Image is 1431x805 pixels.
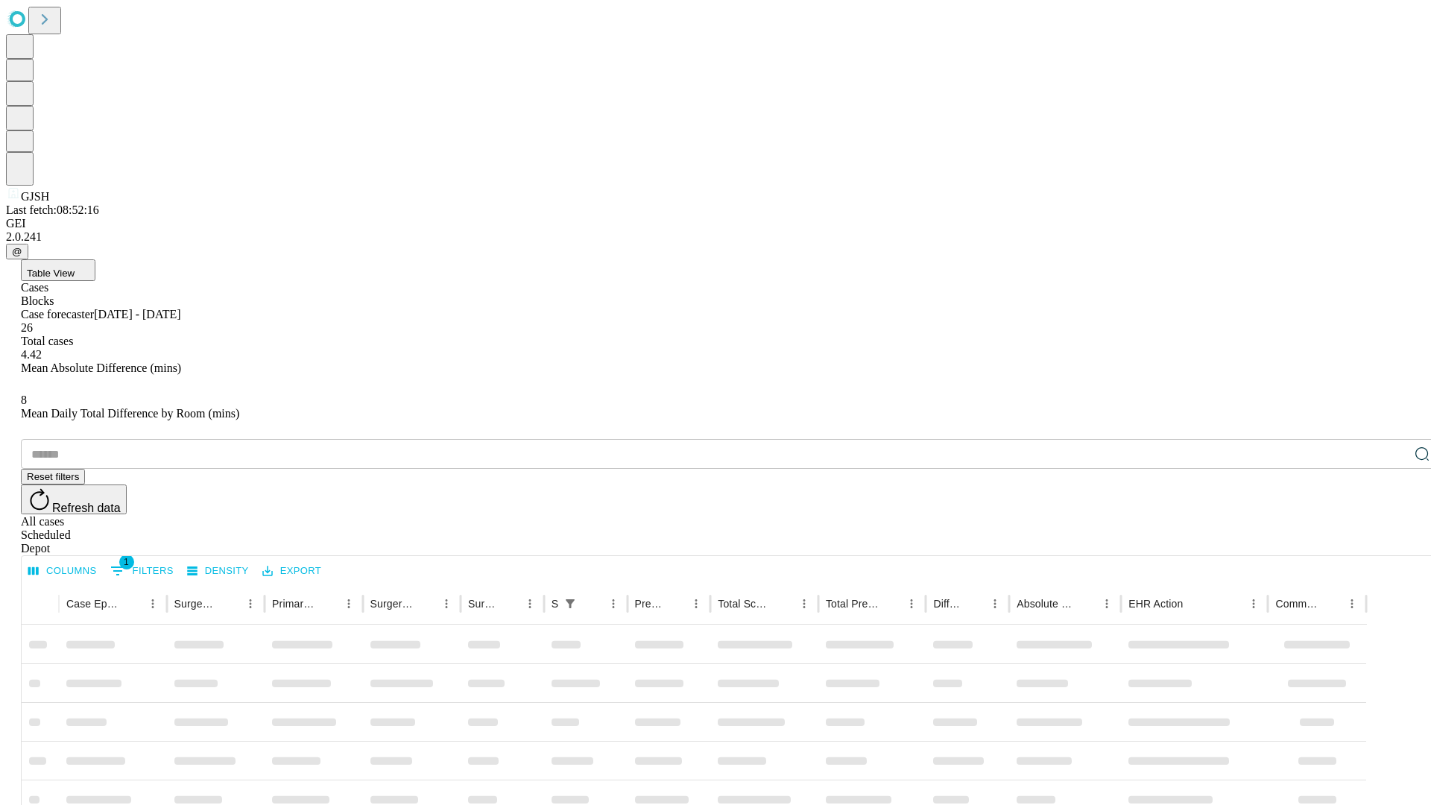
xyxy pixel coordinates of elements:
span: Mean Absolute Difference (mins) [21,362,181,374]
span: GJSH [21,190,49,203]
span: Case forecaster [21,308,94,321]
div: Total Scheduled Duration [718,598,771,610]
button: Menu [901,593,922,614]
div: Surgery Name [370,598,414,610]
button: Refresh data [21,484,127,514]
button: Menu [436,593,457,614]
button: Sort [1321,593,1342,614]
button: Sort [318,593,338,614]
button: Menu [240,593,261,614]
span: 8 [21,394,27,406]
button: Menu [686,593,707,614]
span: Refresh data [52,502,121,514]
div: Surgery Date [468,598,497,610]
button: Sort [415,593,436,614]
span: 26 [21,321,33,334]
span: Table View [27,268,75,279]
button: Menu [985,593,1005,614]
div: Absolute Difference [1017,598,1074,610]
div: Comments [1275,598,1318,610]
span: 4.42 [21,348,42,361]
button: Reset filters [21,469,85,484]
button: Menu [603,593,624,614]
div: Total Predicted Duration [826,598,879,610]
button: Menu [519,593,540,614]
button: Menu [1096,593,1117,614]
span: Mean Daily Total Difference by Room (mins) [21,407,239,420]
button: Table View [21,259,95,281]
button: Menu [338,593,359,614]
div: 1 active filter [560,593,581,614]
span: 1 [119,555,134,569]
button: Menu [794,593,815,614]
span: Reset filters [27,471,79,482]
button: @ [6,244,28,259]
span: [DATE] - [DATE] [94,308,180,321]
button: Menu [1342,593,1362,614]
div: EHR Action [1128,598,1183,610]
button: Density [183,560,253,583]
div: Difference [933,598,962,610]
span: Last fetch: 08:52:16 [6,203,99,216]
button: Sort [1075,593,1096,614]
span: Total cases [21,335,73,347]
button: Sort [773,593,794,614]
button: Menu [1243,593,1264,614]
button: Sort [665,593,686,614]
button: Sort [582,593,603,614]
div: Primary Service [272,598,315,610]
button: Show filters [107,559,177,583]
div: Predicted In Room Duration [635,598,664,610]
button: Sort [499,593,519,614]
button: Sort [121,593,142,614]
div: Case Epic Id [66,598,120,610]
button: Export [259,560,325,583]
div: GEI [6,217,1425,230]
button: Sort [880,593,901,614]
div: 2.0.241 [6,230,1425,244]
div: Surgeon Name [174,598,218,610]
button: Show filters [560,593,581,614]
div: Scheduled In Room Duration [552,598,558,610]
span: @ [12,246,22,257]
button: Select columns [25,560,101,583]
button: Sort [964,593,985,614]
button: Sort [1184,593,1205,614]
button: Sort [219,593,240,614]
button: Menu [142,593,163,614]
